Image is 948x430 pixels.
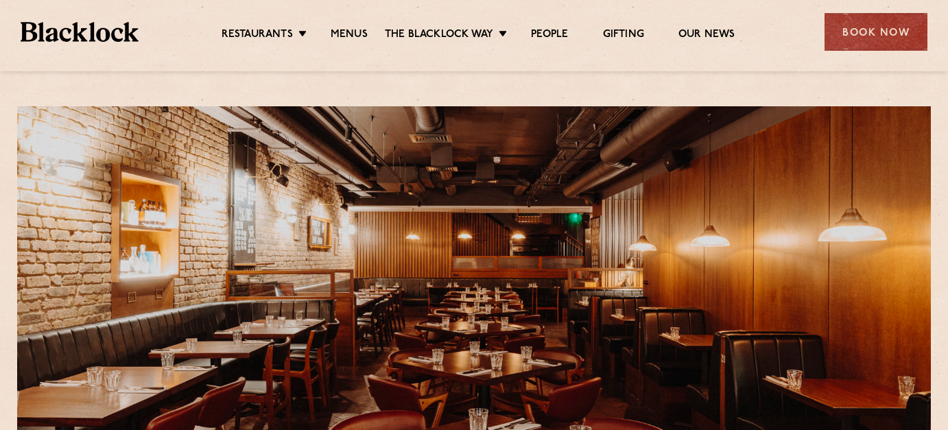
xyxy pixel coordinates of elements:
a: Restaurants [222,28,293,43]
a: Menus [331,28,368,43]
img: BL_Textured_Logo-footer-cropped.svg [21,22,139,42]
div: Book Now [825,13,927,51]
a: People [531,28,568,43]
a: Our News [678,28,735,43]
a: Gifting [603,28,644,43]
a: The Blacklock Way [385,28,493,43]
